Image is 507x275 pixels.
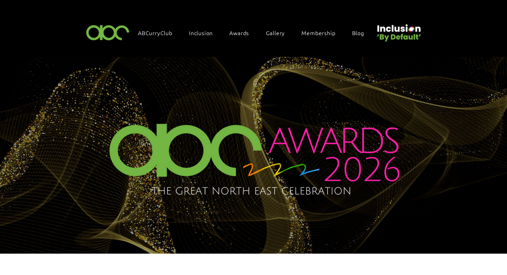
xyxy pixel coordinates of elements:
div: Inclusion [186,26,223,40]
span: ABCurryClub [138,29,172,37]
span: Membership [301,29,335,37]
span: Awards [229,29,249,37]
nav: Site [135,26,375,40]
span: Blog [352,29,364,37]
a: Blog [349,26,375,40]
span: Gallery [266,29,285,37]
img: ABC Awards 2025 Landscape (5).png [82,92,425,223]
div: Awards [226,26,259,40]
img: Untitled design (22).png [375,19,422,42]
a: Gallery [262,26,296,40]
a: Membership [298,26,346,40]
span: Inclusion [189,29,213,37]
img: ABC-Logo-Blank-Background-01-01-2.png [84,22,132,42]
a: ABCurryClub [135,26,183,40]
